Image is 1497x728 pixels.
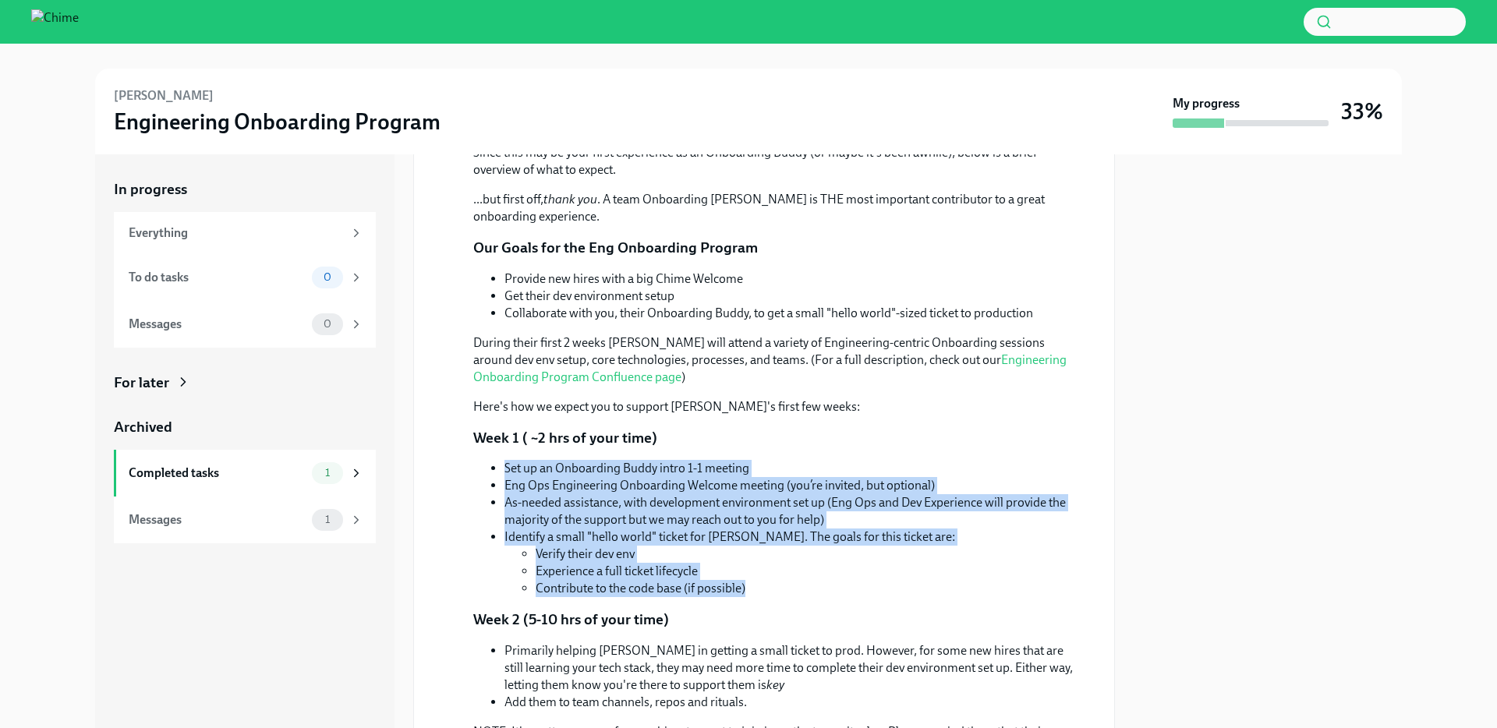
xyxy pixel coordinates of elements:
[504,270,1033,288] li: Provide new hires with a big Chime Welcome
[504,477,1077,494] li: Eng Ops Engineering Onboarding Welcome meeting (you’re invited, but optional)
[473,191,1077,225] p: ...but first off, . A team Onboarding [PERSON_NAME] is THE most important contributor to a great ...
[504,494,1077,528] li: As-needed assistance, with development environment set up (Eng Ops and Dev Experience will provid...
[504,305,1033,322] li: Collaborate with you, their Onboarding Buddy, to get a small "hello world"-sized ticket to produc...
[316,467,339,479] span: 1
[114,497,376,543] a: Messages1
[129,269,306,286] div: To do tasks
[314,318,341,330] span: 0
[114,179,376,200] a: In progress
[114,87,214,104] h6: [PERSON_NAME]
[114,108,441,136] h3: Engineering Onboarding Program
[536,563,1077,580] li: Experience a full ticket lifecycle
[473,428,657,448] p: Week 1 ( ~2 hrs of your time)
[504,642,1077,694] li: Primarily helping [PERSON_NAME] in getting a small ticket to prod. However, for some new hires th...
[114,373,376,393] a: For later
[114,254,376,301] a: To do tasks0
[129,224,343,242] div: Everything
[504,288,1033,305] li: Get their dev environment setup
[504,528,1077,597] li: Identify a small "hello world" ticket for [PERSON_NAME]. The goals for this ticket are:
[473,352,1067,384] a: Engineering Onboarding Program Confluence page
[473,144,1077,178] p: Since this may be your first experience as an Onboarding Buddy (or maybe it's been awhile), below...
[473,610,669,630] p: Week 2 (5-10 hrs of your time)
[114,301,376,348] a: Messages0
[543,192,597,207] em: thank you
[473,398,1077,415] p: Here's how we expect you to support [PERSON_NAME]'s first few weeks:
[129,511,306,528] div: Messages
[473,238,758,258] p: Our Goals for the Eng Onboarding Program
[114,450,376,497] a: Completed tasks1
[114,373,169,393] div: For later
[31,9,79,34] img: Chime
[129,316,306,333] div: Messages
[114,417,376,437] a: Archived
[114,212,376,254] a: Everything
[536,546,1077,563] li: Verify their dev env
[504,460,1077,477] li: Set up an Onboarding Buddy intro 1-1 meeting
[129,465,306,482] div: Completed tasks
[314,271,341,283] span: 0
[766,677,784,692] em: key
[504,694,1077,711] li: Add them to team channels, repos and rituals.
[1173,95,1240,112] strong: My progress
[473,334,1077,386] p: During their first 2 weeks [PERSON_NAME] will attend a variety of Engineering-centric Onboarding ...
[316,514,339,525] span: 1
[1341,97,1383,125] h3: 33%
[536,580,1077,597] li: Contribute to the code base (if possible)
